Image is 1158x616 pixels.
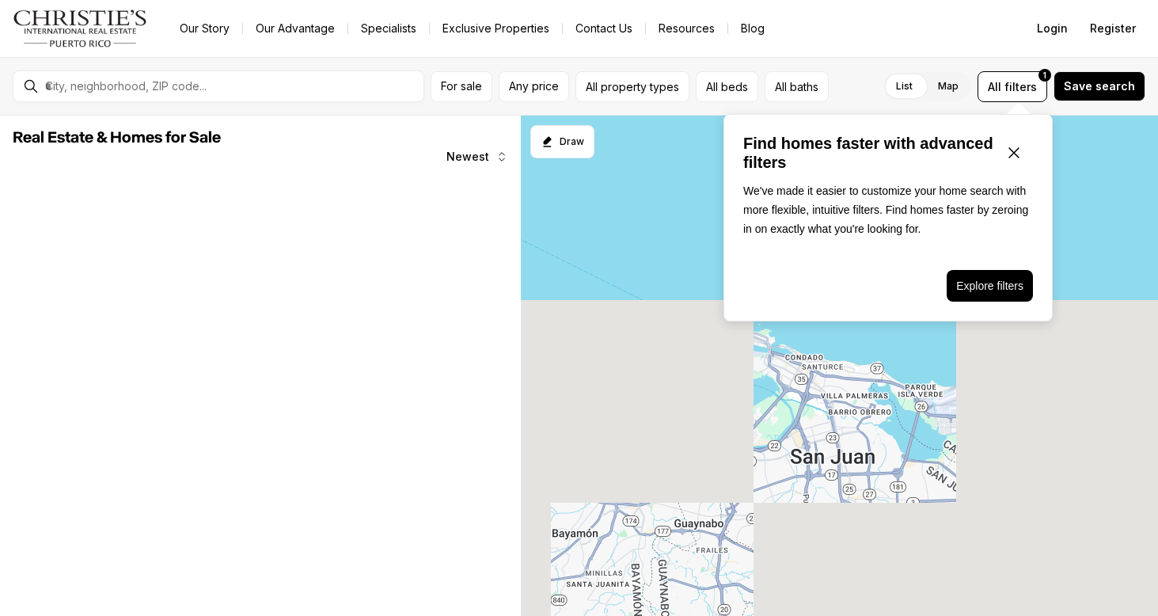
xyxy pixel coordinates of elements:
[13,130,221,146] span: Real Estate & Homes for Sale
[575,71,689,102] button: All property types
[13,10,148,48] img: logo
[646,17,727,40] a: Resources
[696,71,758,102] button: All beds
[563,17,645,40] button: Contact Us
[1037,22,1068,35] span: Login
[1004,78,1037,95] span: filters
[988,78,1001,95] span: All
[530,125,594,158] button: Start drawing
[765,71,829,102] button: All baths
[167,17,242,40] a: Our Story
[743,134,995,172] p: Find homes faster with advanced filters
[1043,69,1046,82] span: 1
[978,71,1047,102] button: Allfilters1
[441,80,482,93] span: For sale
[446,150,489,163] span: Newest
[883,72,925,101] label: List
[743,181,1033,238] p: We've made it easier to customize your home search with more flexible, intuitive filters. Find ho...
[1064,80,1135,93] span: Save search
[1080,13,1145,44] button: Register
[243,17,347,40] a: Our Advantage
[925,72,971,101] label: Map
[1027,13,1077,44] button: Login
[437,141,518,173] button: Newest
[348,17,429,40] a: Specialists
[499,71,569,102] button: Any price
[728,17,777,40] a: Blog
[1090,22,1136,35] span: Register
[509,80,559,93] span: Any price
[947,270,1033,302] button: Explore filters
[1054,71,1145,101] button: Save search
[431,71,492,102] button: For sale
[995,134,1033,172] button: Close popover
[430,17,562,40] a: Exclusive Properties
